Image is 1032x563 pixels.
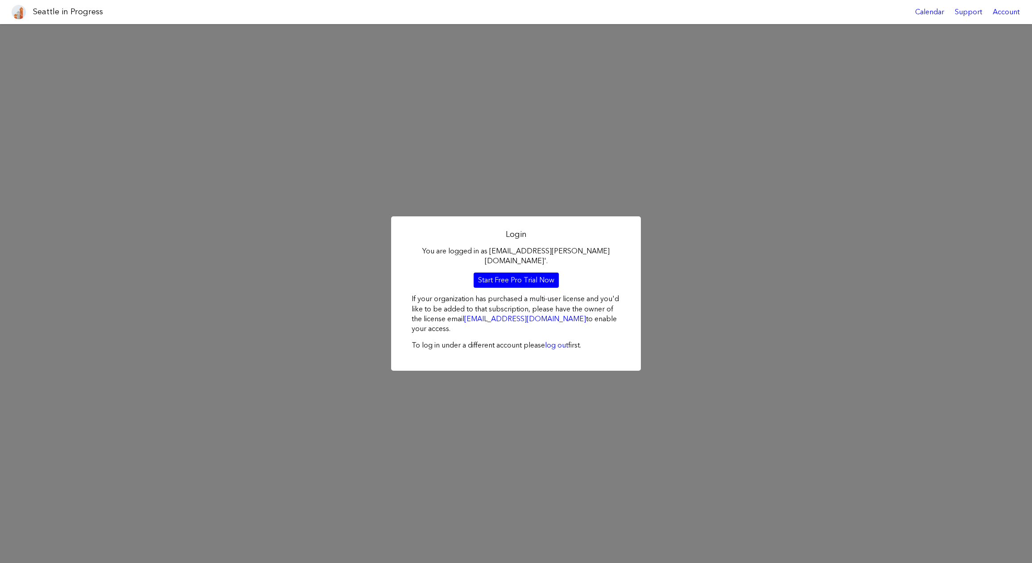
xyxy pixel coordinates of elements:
[12,5,26,19] img: favicon-96x96.png
[545,341,568,349] a: log out
[412,229,620,240] h2: Login
[464,315,586,323] a: [EMAIL_ADDRESS][DOMAIN_NAME]
[412,340,620,350] p: To log in under a different account please first.
[33,6,103,17] h1: Seattle in Progress
[412,246,620,266] p: You are logged in as [EMAIL_ADDRESS][PERSON_NAME][DOMAIN_NAME]'.
[474,273,559,288] a: Start Free Pro Trial Now
[412,294,620,334] p: If your organization has purchased a multi-user license and you'd like to be added to that subscr...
